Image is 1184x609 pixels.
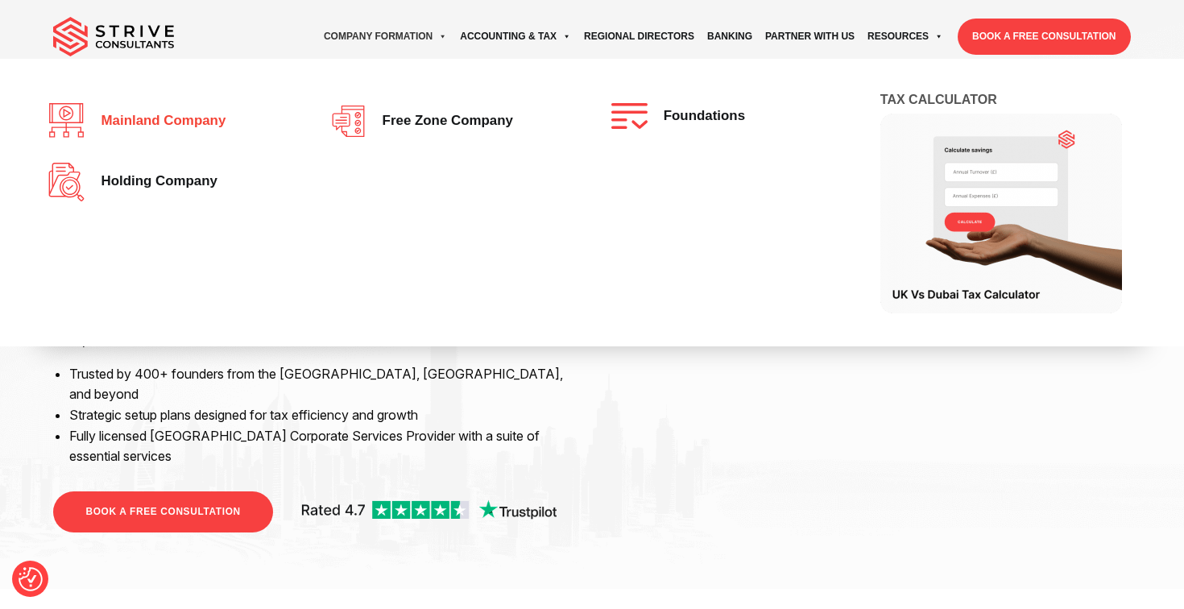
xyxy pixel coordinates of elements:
[93,174,217,189] span: Holding Company
[69,364,580,405] li: Trusted by 400+ founders from the [GEOGRAPHIC_DATA], [GEOGRAPHIC_DATA], and beyond
[53,491,272,532] a: BOOK A FREE CONSULTATION
[759,14,861,59] a: Partner with Us
[53,17,174,57] img: main-logo.svg
[958,19,1130,55] a: BOOK A FREE CONSULTATION
[93,114,226,129] span: Mainland company
[69,426,580,467] li: Fully licensed [GEOGRAPHIC_DATA] Corporate Services Provider with a suite of essential services
[701,14,759,59] a: Banking
[330,103,573,139] a: Free zone company
[578,14,701,59] a: Regional Directors
[317,14,453,59] a: Company Formation
[453,14,578,59] a: Accounting & Tax
[19,567,43,591] button: Consent Preferences
[69,405,580,426] li: Strategic setup plans designed for tax efficiency and growth
[611,103,855,129] a: Foundations
[880,91,1148,113] h4: Tax Calculator
[375,114,513,129] span: Free zone company
[861,14,950,59] a: Resources
[656,109,745,124] span: Foundations
[48,163,292,201] a: Holding Company
[48,103,292,139] a: Mainland company
[19,567,43,591] img: Revisit consent button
